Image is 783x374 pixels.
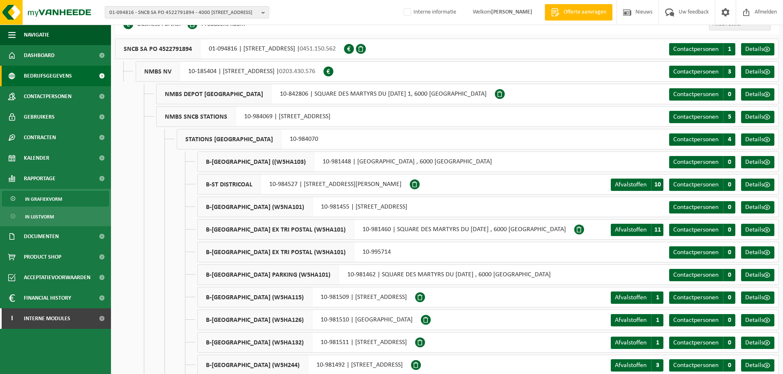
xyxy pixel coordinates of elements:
span: Afvalstoffen [615,181,647,188]
span: Details [745,249,764,256]
label: Interne informatie [402,6,456,18]
a: Details [741,88,774,101]
span: Contactpersonen [673,136,718,143]
span: 3 [651,359,663,372]
span: Afvalstoffen [615,362,647,369]
div: 10-995714 [197,242,399,262]
span: Contactpersonen [673,114,718,120]
span: Details [745,227,764,233]
a: Details [741,156,774,168]
div: 10-981510 | [GEOGRAPHIC_DATA] [197,310,421,330]
span: In grafiekvorm [25,191,62,207]
span: 5 [723,111,735,123]
span: Product Shop [24,247,61,267]
span: 4 [723,133,735,146]
span: Contactpersonen [673,272,718,278]
span: Kalender [24,148,49,168]
span: 01-094816 - SNCB SA PO 4522791894 - 4000 [STREET_ADDRESS] [109,7,258,19]
div: 10-981462 | SQUARE DES MARTYRS DU [DATE] , 6000 [GEOGRAPHIC_DATA] [197,264,559,285]
div: 10-984070 [177,129,326,149]
span: Contactpersonen [673,159,718,165]
span: 0 [723,291,735,304]
span: Contactpersonen [673,46,718,53]
span: NMBS DEPOT [GEOGRAPHIC_DATA] [157,84,272,104]
span: 1 [651,291,663,304]
span: In lijstvorm [25,209,54,225]
div: 10-984527 | [STREET_ADDRESS][PERSON_NAME] [197,174,410,195]
span: 11 [651,224,663,236]
div: 01-094816 | [STREET_ADDRESS] | [115,39,344,59]
span: Documenten [24,226,59,247]
div: 10-981509 | [STREET_ADDRESS] [197,287,415,307]
span: B-ST DISTRICOAL [198,174,261,194]
a: Contactpersonen 3 [669,66,735,78]
a: Details [741,359,774,372]
span: Gebruikers [24,107,55,127]
div: 10-842806 | SQUARE DES MARTYRS DU [DATE] 1, 6000 [GEOGRAPHIC_DATA] [156,84,495,104]
div: 10-981460 | SQUARE DES MARTYRS DU [DATE] , 6000 [GEOGRAPHIC_DATA] [197,219,574,240]
button: 01-094816 - SNCB SA PO 4522791894 - 4000 [STREET_ADDRESS] [105,6,269,18]
a: Afvalstoffen 11 [611,224,663,236]
span: NMBS SNCB STATIONS [157,107,236,126]
span: B-[GEOGRAPHIC_DATA] EX TRI POSTAL (W5HA101) [198,242,354,262]
span: 0 [723,337,735,349]
span: B-[GEOGRAPHIC_DATA] (W5NA101) [198,197,313,217]
span: Bedrijfsgegevens [24,66,72,86]
span: B-[GEOGRAPHIC_DATA] (W5HA115) [198,287,312,307]
a: Details [741,201,774,213]
a: In lijstvorm [2,209,109,224]
span: Details [745,91,764,98]
span: SNCB SA PO 4522791894 [115,39,201,59]
span: I [8,308,16,329]
a: Afvalstoffen 1 [611,314,663,326]
span: Navigatie [24,25,49,45]
a: Details [741,246,774,259]
span: Details [745,317,764,324]
span: Contactpersonen [673,340,718,346]
span: Contactpersonen [673,294,718,301]
span: NMBS NV [136,62,180,81]
strong: [PERSON_NAME] [491,9,532,15]
span: B-[GEOGRAPHIC_DATA] (W5HA132) [198,333,312,352]
span: B-[GEOGRAPHIC_DATA] (W5HA126) [198,310,312,330]
a: Contactpersonen 0 [669,291,735,304]
span: Contactpersonen [673,91,718,98]
span: Contactpersonen [673,362,718,369]
a: Details [741,111,774,123]
span: 3 [723,66,735,78]
div: 10-981455 | [STREET_ADDRESS] [197,197,416,217]
a: Contactpersonen 0 [669,88,735,101]
a: Details [741,314,774,326]
span: Contactpersonen [673,181,718,188]
a: Contactpersonen 0 [669,156,735,168]
a: Afvalstoffen 1 [611,337,663,349]
span: B-[GEOGRAPHIC_DATA] ((W5HA103) [198,152,314,172]
span: 0 [723,156,735,168]
span: Contactpersonen [673,204,718,211]
span: Details [745,114,764,120]
a: Details [741,224,774,236]
span: Details [745,204,764,211]
span: 10 [651,179,663,191]
a: Details [741,337,774,349]
div: 10-981448 | [GEOGRAPHIC_DATA] , 6000 [GEOGRAPHIC_DATA] [197,151,500,172]
span: Details [745,46,764,53]
a: Details [741,269,774,281]
span: Contactpersonen [673,227,718,233]
a: Details [741,291,774,304]
a: Contactpersonen 5 [669,111,735,123]
span: 1 [651,314,663,326]
span: 0 [723,224,735,236]
a: Contactpersonen 0 [669,269,735,281]
span: 0 [723,314,735,326]
a: Contactpersonen 4 [669,133,735,146]
span: Contactpersonen [673,249,718,256]
a: Details [741,179,774,191]
span: STATIONS [GEOGRAPHIC_DATA] [177,129,282,149]
a: Contactpersonen 0 [669,179,735,191]
span: Financial History [24,288,71,308]
span: Contactpersonen [673,317,718,324]
span: 0 [723,179,735,191]
span: Offerte aanvragen [561,8,608,16]
a: Contactpersonen 1 [669,43,735,55]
